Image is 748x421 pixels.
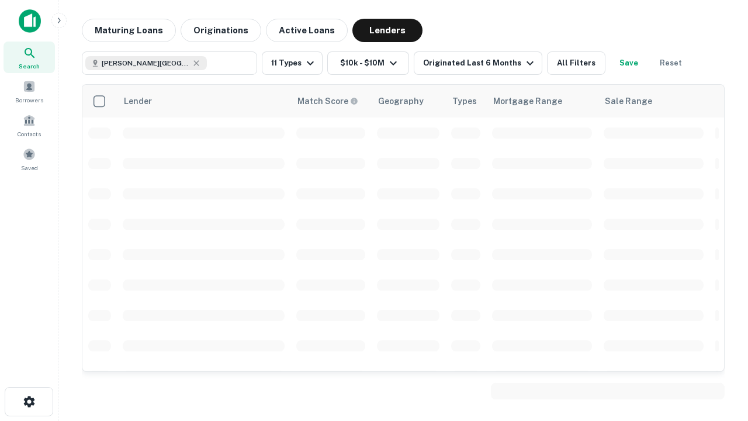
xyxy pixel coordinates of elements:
th: Mortgage Range [486,85,598,118]
div: Mortgage Range [493,94,562,108]
img: capitalize-icon.png [19,9,41,33]
button: Maturing Loans [82,19,176,42]
div: Lender [124,94,152,108]
th: Geography [371,85,445,118]
span: [PERSON_NAME][GEOGRAPHIC_DATA], [GEOGRAPHIC_DATA] [102,58,189,68]
span: Search [19,61,40,71]
th: Capitalize uses an advanced AI algorithm to match your search with the best lender. The match sco... [290,85,371,118]
span: Contacts [18,129,41,139]
button: 11 Types [262,51,323,75]
button: Originated Last 6 Months [414,51,542,75]
span: Saved [21,163,38,172]
button: Active Loans [266,19,348,42]
button: All Filters [547,51,605,75]
h6: Match Score [297,95,356,108]
button: $10k - $10M [327,51,409,75]
div: Types [452,94,477,108]
button: Reset [652,51,690,75]
th: Lender [117,85,290,118]
button: Lenders [352,19,423,42]
div: Capitalize uses an advanced AI algorithm to match your search with the best lender. The match sco... [297,95,358,108]
iframe: Chat Widget [690,290,748,346]
th: Types [445,85,486,118]
th: Sale Range [598,85,709,118]
a: Saved [4,143,55,175]
button: Originations [181,19,261,42]
a: Contacts [4,109,55,141]
a: Borrowers [4,75,55,107]
a: Search [4,42,55,73]
div: Geography [378,94,424,108]
div: Sale Range [605,94,652,108]
span: Borrowers [15,95,43,105]
div: Originated Last 6 Months [423,56,537,70]
button: Save your search to get updates of matches that match your search criteria. [610,51,647,75]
